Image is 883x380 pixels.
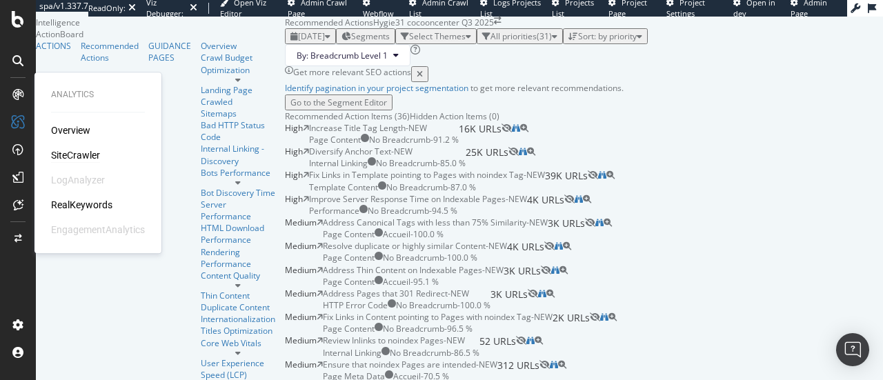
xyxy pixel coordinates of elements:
div: Open Intercom Messenger [836,333,869,366]
a: binoculars [538,288,546,299]
a: Sitemaps [201,108,275,119]
div: Address Canonical Tags with less than 75% Similarity [323,217,526,228]
a: Internationalization [201,313,275,325]
a: Rendering Performance [201,246,275,270]
a: Server Performance [201,199,275,222]
div: Bots Performance [201,167,275,179]
button: Select Themes [395,28,477,44]
div: magnifying-glass-plus [606,171,615,179]
button: Sort: by priority [563,28,648,44]
div: Increase Title Tag Length [309,122,406,134]
div: No Breadcrumb - 100.0 % [396,299,490,311]
span: 4K URLs [527,193,564,217]
div: eye-slash [539,361,550,369]
div: Template Content [309,181,378,193]
div: Titles Optimization [201,325,275,337]
span: 3K URLs [548,217,585,240]
a: Overview [201,40,275,52]
span: 39K URLs [545,169,588,192]
div: Recommended Actions [81,40,139,63]
div: binoculars [600,313,608,321]
div: Page Content [309,134,361,146]
a: binoculars [575,193,583,205]
div: magnifying-glass-plus [535,337,543,345]
a: Identify pagination in your project segmentation [285,82,468,94]
div: binoculars [551,266,559,274]
div: Intelligence [36,17,285,28]
a: binoculars [555,240,563,252]
div: binoculars [512,124,520,132]
button: Segments [336,28,395,44]
div: eye-slash [588,171,598,179]
div: Recommended Action Items (36) [285,110,410,122]
div: magnifying-glass-plus [563,242,571,250]
button: Go to the Segment Editor [285,94,393,110]
span: Medium [285,264,317,276]
div: Crawl Budget Optimization [201,52,275,75]
div: eye-slash [516,337,526,345]
div: Internal Linking [323,347,381,359]
div: binoculars [598,171,606,179]
div: No Breadcrumb - 86.5 % [390,347,479,359]
div: magnifying-glass-plus [527,148,535,156]
span: Medium [285,334,317,346]
div: HTTP Error Code [323,299,388,311]
span: High [285,169,303,181]
span: Medium [285,288,317,299]
a: GUIDANCE PAGES [148,40,191,63]
a: LogAnalyzer [51,173,105,187]
span: - NEW [444,334,465,346]
div: Accueil - 100.0 % [383,228,444,240]
span: Webflow [363,8,394,19]
div: Accueil - 95.1 % [383,276,439,288]
div: Page Content [323,276,375,288]
div: ( 31 ) [537,30,552,42]
div: Get more relevant SEO actions [293,66,411,82]
div: magnifying-glass-plus [583,195,591,203]
div: Improve Server Response Time on Indexable Pages [309,193,506,205]
a: User Experience [201,357,275,369]
div: ACTIONS [36,40,71,52]
div: eye-slash [544,242,555,250]
a: Overview [51,123,90,137]
div: to get more relevant recommendations . [285,82,883,94]
div: magnifying-glass-plus [608,313,617,321]
div: eye-slash [590,313,600,321]
div: eye-slash [541,266,551,274]
span: Medium [285,359,317,370]
div: ActionBoard [36,28,285,40]
div: No Breadcrumb - 100.0 % [383,252,477,263]
span: - NEW [482,264,504,276]
div: Review Inlinks to noindex Pages [323,334,444,346]
div: Ensure that noindex Pages are intended [323,359,476,370]
div: Page Content [323,252,375,263]
span: - NEW [448,288,469,299]
div: Diversify Anchor Text [309,146,391,157]
span: 2025 Sep. 1st [298,30,325,42]
span: Medium [285,240,317,252]
a: Thin Content [201,290,275,301]
div: Hygie31 cocooncenter Q3 2025 [373,17,494,28]
a: RealKeywords [51,198,112,212]
span: - NEW [506,193,527,205]
div: magnifying-glass-plus [559,266,568,274]
span: High [285,122,303,134]
div: binoculars [555,242,563,250]
span: 2K URLs [553,311,590,334]
div: Internal Linking - Discovery [201,143,275,166]
button: All priorities(31) [477,28,563,44]
div: No Breadcrumb - 87.0 % [386,181,476,193]
div: Internal Linking [309,157,368,169]
div: binoculars [575,195,583,203]
div: EngagementAnalytics [51,223,145,237]
a: Bad HTTP Status Code [201,119,275,143]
